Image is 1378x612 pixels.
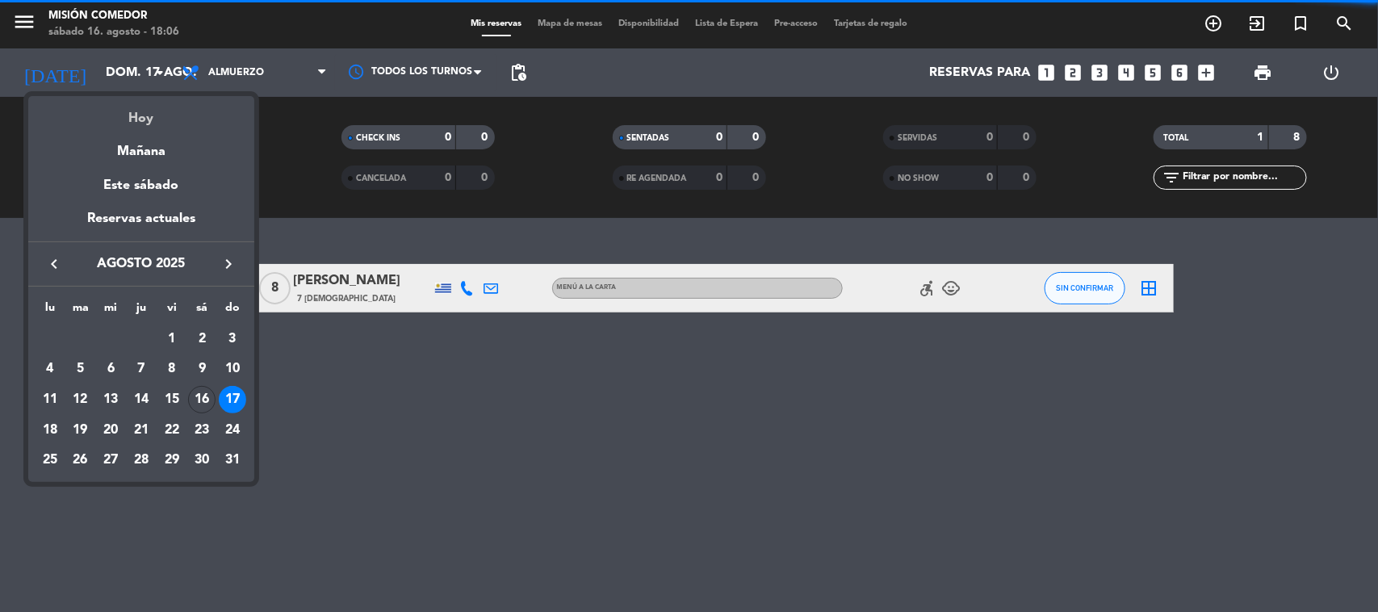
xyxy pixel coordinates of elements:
[188,417,216,444] div: 23
[35,384,65,415] td: 11 de agosto de 2025
[126,415,157,446] td: 21 de agosto de 2025
[157,354,187,384] td: 8 de agosto de 2025
[188,446,216,474] div: 30
[35,446,65,476] td: 25 de agosto de 2025
[95,384,126,415] td: 13 de agosto de 2025
[217,446,248,476] td: 31 de agosto de 2025
[36,417,64,444] div: 18
[97,355,124,383] div: 6
[187,354,218,384] td: 9 de agosto de 2025
[95,299,126,324] th: miércoles
[219,417,246,444] div: 24
[219,446,246,474] div: 31
[157,324,187,354] td: 1 de agosto de 2025
[219,325,246,353] div: 3
[97,446,124,474] div: 27
[40,254,69,275] button: keyboard_arrow_left
[158,417,186,444] div: 22
[219,254,238,274] i: keyboard_arrow_right
[95,446,126,476] td: 27 de agosto de 2025
[35,299,65,324] th: lunes
[158,325,186,353] div: 1
[158,355,186,383] div: 8
[157,446,187,476] td: 29 de agosto de 2025
[157,384,187,415] td: 15 de agosto de 2025
[217,415,248,446] td: 24 de agosto de 2025
[67,417,94,444] div: 19
[126,354,157,384] td: 7 de agosto de 2025
[187,384,218,415] td: 16 de agosto de 2025
[36,355,64,383] div: 4
[28,163,254,208] div: Este sábado
[67,386,94,413] div: 12
[65,415,96,446] td: 19 de agosto de 2025
[28,96,254,129] div: Hoy
[126,384,157,415] td: 14 de agosto de 2025
[35,415,65,446] td: 18 de agosto de 2025
[128,446,155,474] div: 28
[65,384,96,415] td: 12 de agosto de 2025
[128,355,155,383] div: 7
[187,324,218,354] td: 2 de agosto de 2025
[187,415,218,446] td: 23 de agosto de 2025
[188,325,216,353] div: 2
[36,386,64,413] div: 11
[95,415,126,446] td: 20 de agosto de 2025
[217,324,248,354] td: 3 de agosto de 2025
[35,354,65,384] td: 4 de agosto de 2025
[217,384,248,415] td: 17 de agosto de 2025
[126,446,157,476] td: 28 de agosto de 2025
[188,355,216,383] div: 9
[67,446,94,474] div: 26
[44,254,64,274] i: keyboard_arrow_left
[217,299,248,324] th: domingo
[97,386,124,413] div: 13
[28,208,254,241] div: Reservas actuales
[158,386,186,413] div: 15
[128,386,155,413] div: 14
[219,355,246,383] div: 10
[217,354,248,384] td: 10 de agosto de 2025
[65,354,96,384] td: 5 de agosto de 2025
[187,299,218,324] th: sábado
[65,299,96,324] th: martes
[28,129,254,162] div: Mañana
[214,254,243,275] button: keyboard_arrow_right
[126,299,157,324] th: jueves
[69,254,214,275] span: agosto 2025
[219,386,246,413] div: 17
[36,446,64,474] div: 25
[187,446,218,476] td: 30 de agosto de 2025
[95,354,126,384] td: 6 de agosto de 2025
[157,299,187,324] th: viernes
[35,324,157,354] td: AGO.
[128,417,155,444] div: 21
[157,415,187,446] td: 22 de agosto de 2025
[97,417,124,444] div: 20
[188,386,216,413] div: 16
[158,446,186,474] div: 29
[67,355,94,383] div: 5
[65,446,96,476] td: 26 de agosto de 2025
